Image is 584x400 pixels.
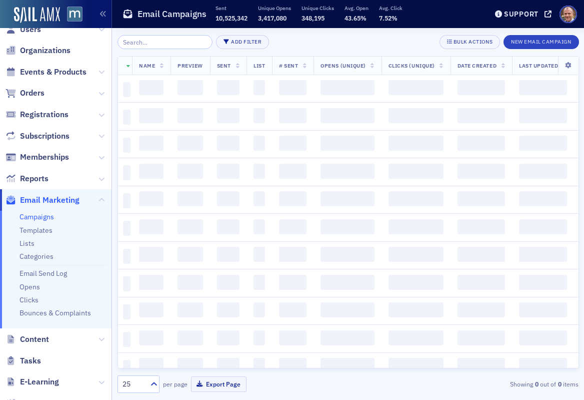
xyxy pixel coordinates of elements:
[320,164,374,179] span: ‌
[388,191,443,206] span: ‌
[123,276,130,291] span: ‌
[519,302,567,317] span: ‌
[177,275,203,290] span: ‌
[217,219,239,234] span: ‌
[279,330,306,345] span: ‌
[388,80,443,95] span: ‌
[139,302,163,317] span: ‌
[320,62,365,69] span: Opens (Unique)
[123,110,130,125] span: ‌
[388,247,443,262] span: ‌
[19,282,40,291] a: Opens
[253,136,265,151] span: ‌
[344,5,368,12] p: Avg. Open
[123,193,130,208] span: ‌
[253,164,265,179] span: ‌
[19,269,67,278] a: Email Send Log
[217,302,239,317] span: ‌
[519,247,567,262] span: ‌
[457,62,496,69] span: Date Created
[379,14,397,22] span: 7.52%
[432,379,579,388] div: Showing out of items
[20,109,68,120] span: Registrations
[457,136,505,151] span: ‌
[457,164,505,179] span: ‌
[217,358,239,373] span: ‌
[279,302,306,317] span: ‌
[177,62,203,69] span: Preview
[19,295,38,304] a: Clicks
[253,219,265,234] span: ‌
[191,376,246,392] button: Export Page
[20,173,48,184] span: Reports
[177,247,203,262] span: ‌
[388,302,443,317] span: ‌
[388,108,443,123] span: ‌
[19,212,54,221] a: Campaigns
[215,14,247,22] span: 10,525,342
[301,14,324,22] span: 348,195
[519,108,567,123] span: ‌
[5,45,70,56] a: Organizations
[20,334,49,345] span: Content
[519,80,567,95] span: ‌
[253,108,265,123] span: ‌
[279,80,306,95] span: ‌
[388,330,443,345] span: ‌
[139,80,163,95] span: ‌
[457,80,505,95] span: ‌
[5,334,49,345] a: Content
[177,136,203,151] span: ‌
[177,80,203,95] span: ‌
[504,10,538,19] div: Support
[253,330,265,345] span: ‌
[320,275,374,290] span: ‌
[5,195,79,206] a: Email Marketing
[253,247,265,262] span: ‌
[379,5,402,12] p: Avg. Click
[123,304,130,319] span: ‌
[217,330,239,345] span: ‌
[137,8,206,20] h1: Email Campaigns
[279,164,306,179] span: ‌
[139,275,163,290] span: ‌
[123,138,130,153] span: ‌
[320,330,374,345] span: ‌
[215,5,247,12] p: Sent
[177,358,203,373] span: ‌
[5,376,59,387] a: E-Learning
[123,82,130,97] span: ‌
[177,330,203,345] span: ‌
[217,164,239,179] span: ‌
[320,302,374,317] span: ‌
[123,165,130,180] span: ‌
[279,219,306,234] span: ‌
[217,275,239,290] span: ‌
[20,88,44,99] span: Orders
[453,39,492,45] div: Bulk Actions
[117,35,213,49] input: Search…
[457,330,505,345] span: ‌
[388,219,443,234] span: ‌
[177,219,203,234] span: ‌
[123,332,130,347] span: ‌
[519,330,567,345] span: ‌
[301,5,334,12] p: Unique Clicks
[503,37,578,46] a: New Email Campaign
[20,24,41,35] span: Users
[320,358,374,373] span: ‌
[217,80,239,95] span: ‌
[457,275,505,290] span: ‌
[388,62,435,69] span: Clicks (Unique)
[217,247,239,262] span: ‌
[320,80,374,95] span: ‌
[388,164,443,179] span: ‌
[388,136,443,151] span: ‌
[457,219,505,234] span: ‌
[519,164,567,179] span: ‌
[216,35,269,49] button: Add Filter
[20,152,69,163] span: Memberships
[139,247,163,262] span: ‌
[457,247,505,262] span: ‌
[177,108,203,123] span: ‌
